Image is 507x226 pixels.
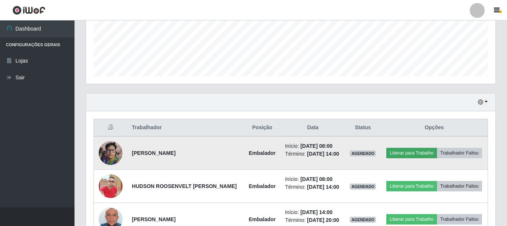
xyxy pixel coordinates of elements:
[281,119,345,137] th: Data
[437,148,482,158] button: Trabalhador Faltou
[249,216,276,222] strong: Embalador
[285,216,340,224] li: Término:
[437,181,482,191] button: Trabalhador Faltou
[99,165,123,207] img: 1756409819903.jpeg
[285,209,340,216] li: Início:
[285,183,340,191] li: Término:
[437,214,482,225] button: Trabalhador Faltou
[132,150,175,156] strong: [PERSON_NAME]
[132,183,237,189] strong: HUDSON ROOSENVELT [PERSON_NAME]
[285,150,340,158] li: Término:
[307,151,339,157] time: [DATE] 14:00
[386,214,437,225] button: Liberar para Trabalho
[249,183,276,189] strong: Embalador
[127,119,244,137] th: Trabalhador
[285,175,340,183] li: Início:
[350,150,376,156] span: AGENDADO
[386,148,437,158] button: Liberar para Trabalho
[350,184,376,190] span: AGENDADO
[99,140,123,166] img: 1756131999333.jpeg
[345,119,381,137] th: Status
[12,6,45,15] img: CoreUI Logo
[132,216,175,222] strong: [PERSON_NAME]
[307,184,339,190] time: [DATE] 14:00
[307,217,339,223] time: [DATE] 20:00
[300,209,332,215] time: [DATE] 14:00
[249,150,276,156] strong: Embalador
[350,217,376,223] span: AGENDADO
[381,119,488,137] th: Opções
[285,142,340,150] li: Início:
[386,181,437,191] button: Liberar para Trabalho
[300,176,332,182] time: [DATE] 08:00
[244,119,281,137] th: Posição
[300,143,332,149] time: [DATE] 08:00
